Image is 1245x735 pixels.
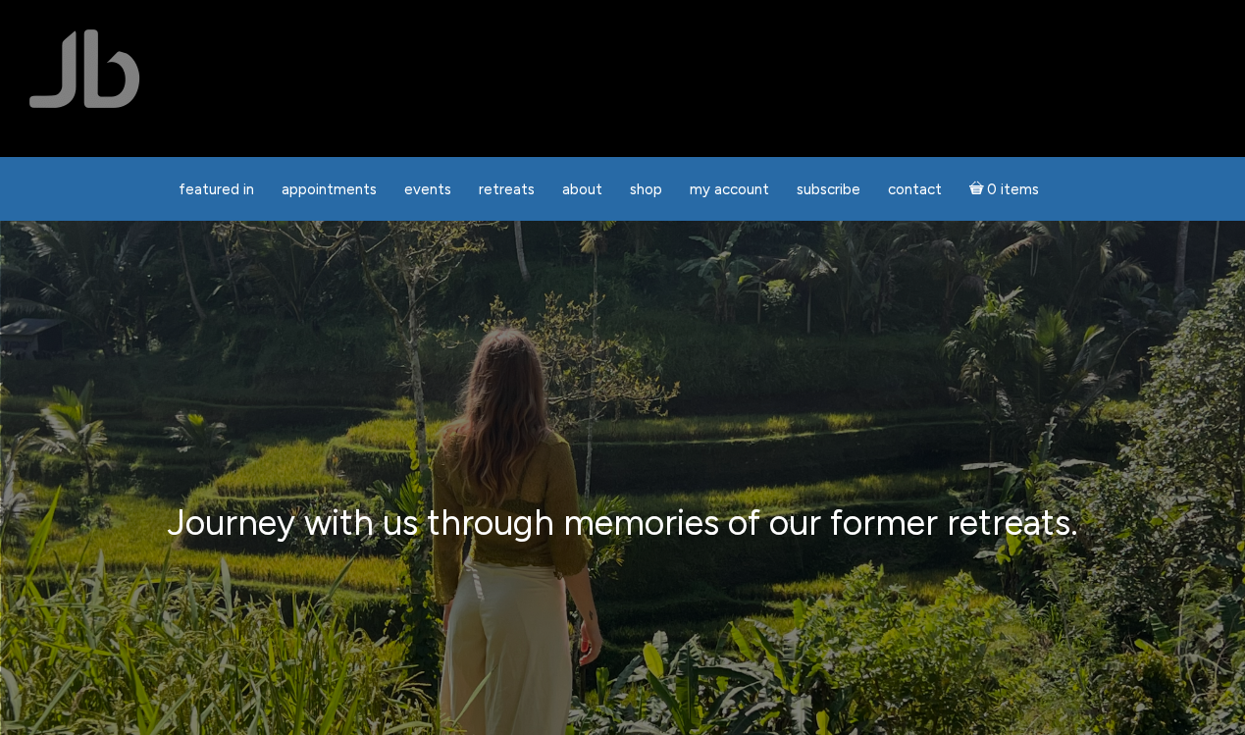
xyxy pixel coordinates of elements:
a: Events [392,171,463,209]
span: 0 items [987,183,1039,197]
span: Events [404,181,451,198]
a: Shop [618,171,674,209]
a: Appointments [270,171,389,209]
a: featured in [167,171,266,209]
span: Appointments [282,181,377,198]
span: Contact [888,181,942,198]
span: Retreats [479,181,535,198]
span: About [562,181,602,198]
p: Journey with us through memories of our former retreats. [62,499,1182,548]
img: Jamie Butler. The Everyday Medium [29,29,140,108]
span: featured in [179,181,254,198]
a: Contact [876,171,954,209]
a: Subscribe [785,171,872,209]
span: Subscribe [797,181,860,198]
span: My Account [690,181,769,198]
a: About [550,171,614,209]
a: Retreats [467,171,546,209]
span: Shop [630,181,662,198]
i: Cart [969,181,988,198]
a: Cart0 items [958,169,1052,209]
a: My Account [678,171,781,209]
